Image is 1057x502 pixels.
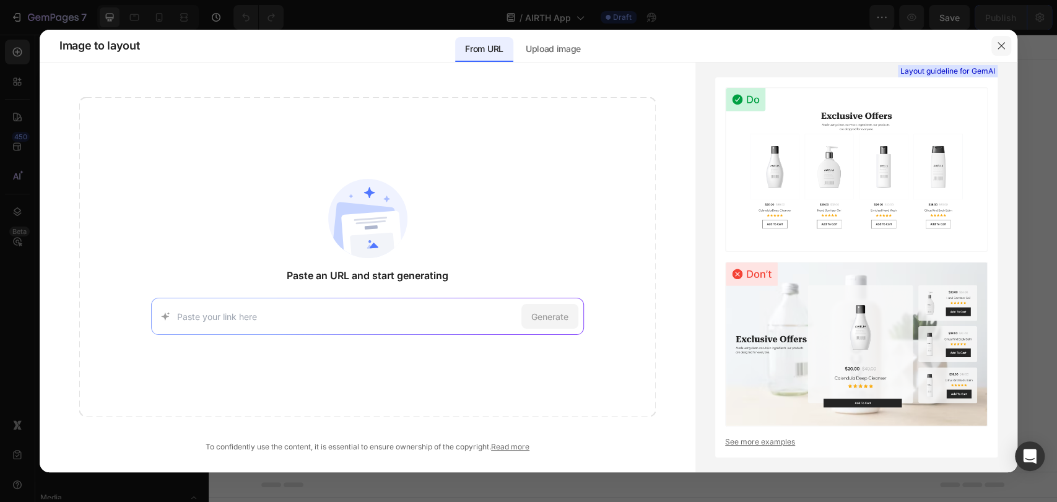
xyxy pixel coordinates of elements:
span: Layout guideline for GemAI [900,66,995,77]
input: Paste your link here [177,310,516,323]
p: From URL [465,41,503,56]
span: Paste an URL and start generating [287,268,448,283]
button: Add elements [427,262,514,287]
a: Read more [491,442,529,451]
span: Generate [531,310,568,323]
button: Add sections [334,262,419,287]
div: Start with Sections from sidebar [349,237,499,252]
p: Upload image [526,41,581,56]
div: Open Intercom Messenger [1015,441,1045,471]
a: See more examples [725,436,988,448]
div: To confidently use the content, it is essential to ensure ownership of the copyright. [79,441,656,452]
span: Image to layout [59,38,139,53]
div: Start with Generating from URL or image [341,331,508,341]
